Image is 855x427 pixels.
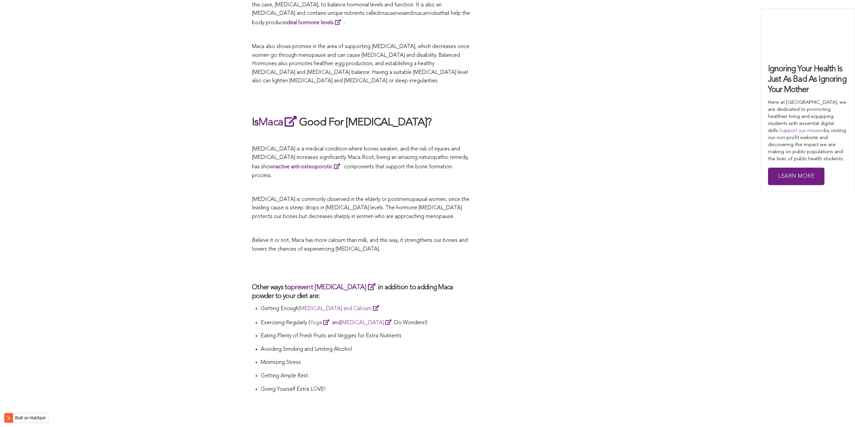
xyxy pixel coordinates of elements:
p: Getting Enough [261,304,470,313]
p: Giving Yourself Extra LOVE! [261,385,470,394]
iframe: Chat Widget [821,395,855,427]
a: Maca [258,117,299,128]
p: Exercising Regularly ( and Do Wonders!) [261,318,470,328]
button: Built on HubSpot [4,413,48,423]
p: Minimizing Stress [261,358,470,367]
span: Maca also shows promise in the area of supporting [MEDICAL_DATA], which decreases once women go t... [252,44,469,84]
span: Believe it or not, Maca has more calcium than milk, and this way, it strengthens our bones and lo... [252,238,468,252]
a: [MEDICAL_DATA] and Calcium [299,306,382,311]
label: Built on HubSpot [12,414,48,422]
p: Avoiding Smoking and Limiting Alcohol [261,345,470,354]
p: Eating Plenty of Fresh Fruits and Veggies for Extra Nutrients [261,332,470,341]
img: HubSpot sprocket logo [4,414,12,422]
a: [MEDICAL_DATA] [341,320,394,326]
span: that help the body produce [252,11,470,26]
a: Learn More [768,168,824,185]
span: and [404,11,413,16]
a: active anti-osteoporotic [276,164,343,170]
span: macamides [413,11,440,16]
span: [MEDICAL_DATA] is a medical condition where bones weaken, and the risk of injuries and [MEDICAL_D... [252,146,469,178]
h3: Other ways to in addition to adding Maca powder to your diet are: [252,283,470,301]
a: Yoga [310,320,332,326]
span: [MEDICAL_DATA] is commonly observed in the elderly or postmenopausal women, since the leading cau... [252,197,469,219]
a: prevent [MEDICAL_DATA] [291,284,378,291]
p: Getting Ample Rest [261,372,470,381]
a: ideal hormone levels [286,20,344,26]
h2: Is Good For [MEDICAL_DATA]? [252,115,470,130]
span: macaenes [380,11,404,16]
strong: . [286,20,345,26]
